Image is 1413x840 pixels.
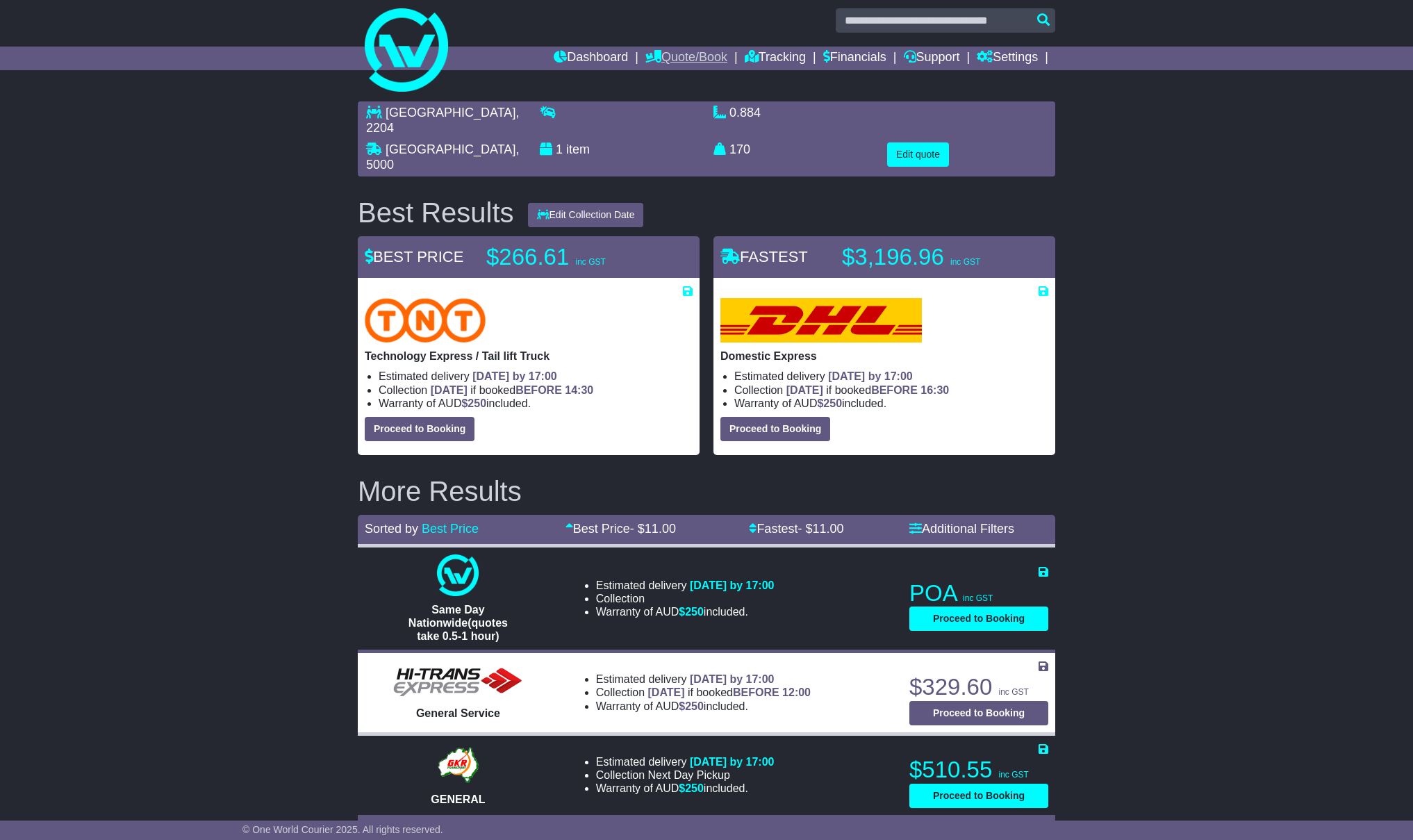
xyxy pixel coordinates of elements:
li: Warranty of AUD included. [734,397,1048,410]
span: 170 [729,142,750,156]
span: $ [679,606,704,618]
span: $ [817,397,842,409]
span: 250 [685,606,704,618]
p: $3,196.96 [842,243,1016,271]
span: 11.00 [645,522,676,536]
span: [DATE] by 17:00 [690,756,775,768]
span: [DATE] [786,384,823,396]
a: Financials [823,47,886,70]
span: , 5000 [366,142,519,172]
span: FASTEST [720,248,808,265]
button: Edit Collection Date [528,203,644,227]
span: inc GST [950,257,980,267]
li: Collection [596,686,811,699]
li: Warranty of AUD included. [596,782,775,795]
span: if booked [648,686,811,698]
button: Proceed to Booking [909,784,1048,808]
span: 0.884 [729,106,761,120]
span: 250 [685,700,704,712]
span: - $ [798,522,843,536]
a: Settings [977,47,1038,70]
h2: More Results [358,476,1055,507]
a: Support [904,47,960,70]
span: 12:00 [782,686,811,698]
span: 14:30 [565,384,593,396]
span: [DATE] [648,686,685,698]
button: Proceed to Booking [909,701,1048,725]
button: Proceed to Booking [365,417,474,441]
span: BEFORE [733,686,779,698]
span: BEFORE [871,384,918,396]
span: if booked [431,384,593,396]
span: $ [679,700,704,712]
span: - $ [630,522,676,536]
li: Collection [734,384,1048,397]
li: Estimated delivery [596,579,775,592]
span: [GEOGRAPHIC_DATA] [386,106,515,120]
div: Best Results [351,197,521,228]
p: Domestic Express [720,349,1048,363]
li: Warranty of AUD included. [596,605,775,618]
li: Warranty of AUD included. [596,700,811,713]
p: $329.60 [909,673,1048,701]
span: 16:30 [920,384,949,396]
span: BEFORE [515,384,562,396]
button: Edit quote [887,142,949,167]
li: Estimated delivery [596,755,775,768]
p: $266.61 [486,243,660,271]
a: Dashboard [554,47,628,70]
span: , 2204 [366,106,519,135]
a: Additional Filters [909,522,1014,536]
a: Fastest- $11.00 [749,522,843,536]
a: Quote/Book [645,47,727,70]
span: GENERAL [431,793,485,805]
span: inc GST [998,687,1028,697]
span: 250 [685,782,704,794]
p: POA [909,579,1048,607]
span: inc GST [575,257,605,267]
span: 250 [823,397,842,409]
span: Sorted by [365,522,418,536]
span: Next Day Pickup [648,769,730,781]
span: $ [679,782,704,794]
li: Collection [596,768,775,782]
span: [GEOGRAPHIC_DATA] [386,142,515,156]
span: [DATE] by 17:00 [472,370,557,382]
a: Best Price [422,522,479,536]
li: Collection [596,592,775,605]
button: Proceed to Booking [909,607,1048,631]
li: Warranty of AUD included. [379,397,693,410]
span: Same Day Nationwide(quotes take 0.5-1 hour) [408,604,508,642]
p: $510.55 [909,756,1048,784]
span: [DATE] by 17:00 [690,579,775,591]
span: 1 [556,142,563,156]
a: Tracking [745,47,806,70]
img: TNT Domestic: Technology Express / Tail lift Truck [365,298,486,343]
span: General Service [416,707,500,719]
span: if booked [786,384,949,396]
span: inc GST [998,770,1028,780]
span: item [566,142,590,156]
a: Best Price- $11.00 [565,522,676,536]
p: Technology Express / Tail lift Truck [365,349,693,363]
span: 11.00 [812,522,843,536]
span: [DATE] by 17:00 [828,370,913,382]
span: inc GST [963,593,993,603]
img: GKR: GENERAL [434,744,482,786]
span: [DATE] [431,384,468,396]
li: Collection [379,384,693,397]
span: 250 [468,397,486,409]
img: One World Courier: Same Day Nationwide(quotes take 0.5-1 hour) [437,554,479,596]
span: BEST PRICE [365,248,463,265]
span: [DATE] by 17:00 [690,673,775,685]
li: Estimated delivery [596,673,811,686]
img: HiTrans: General Service [388,665,527,700]
li: Estimated delivery [379,370,693,383]
img: DHL: Domestic Express [720,298,922,343]
li: Estimated delivery [734,370,1048,383]
span: $ [461,397,486,409]
span: © One World Courier 2025. All rights reserved. [242,824,443,835]
button: Proceed to Booking [720,417,830,441]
